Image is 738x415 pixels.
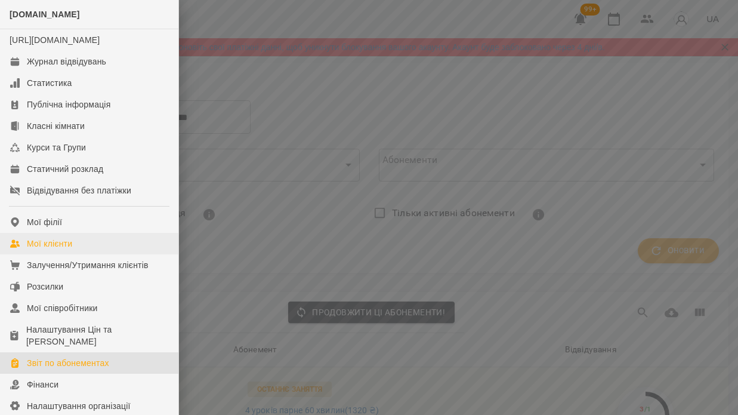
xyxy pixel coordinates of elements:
[26,324,169,348] div: Налаштування Цін та [PERSON_NAME]
[27,56,106,67] div: Журнал відвідувань
[27,400,131,412] div: Налаштування організації
[27,238,72,250] div: Мої клієнти
[27,379,58,391] div: Фінанси
[27,259,149,271] div: Залучення/Утримання клієнтів
[27,302,98,314] div: Мої співробітники
[27,281,63,293] div: Розсилки
[27,142,86,153] div: Курси та Групи
[27,357,109,369] div: Звіт по абонементах
[27,77,72,89] div: Статистика
[27,120,85,132] div: Класні кімнати
[27,216,62,228] div: Мої філії
[27,185,131,196] div: Відвідування без платіжки
[10,10,80,19] span: [DOMAIN_NAME]
[27,163,103,175] div: Статичний розклад
[10,35,100,45] a: [URL][DOMAIN_NAME]
[27,99,110,110] div: Публічна інформація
